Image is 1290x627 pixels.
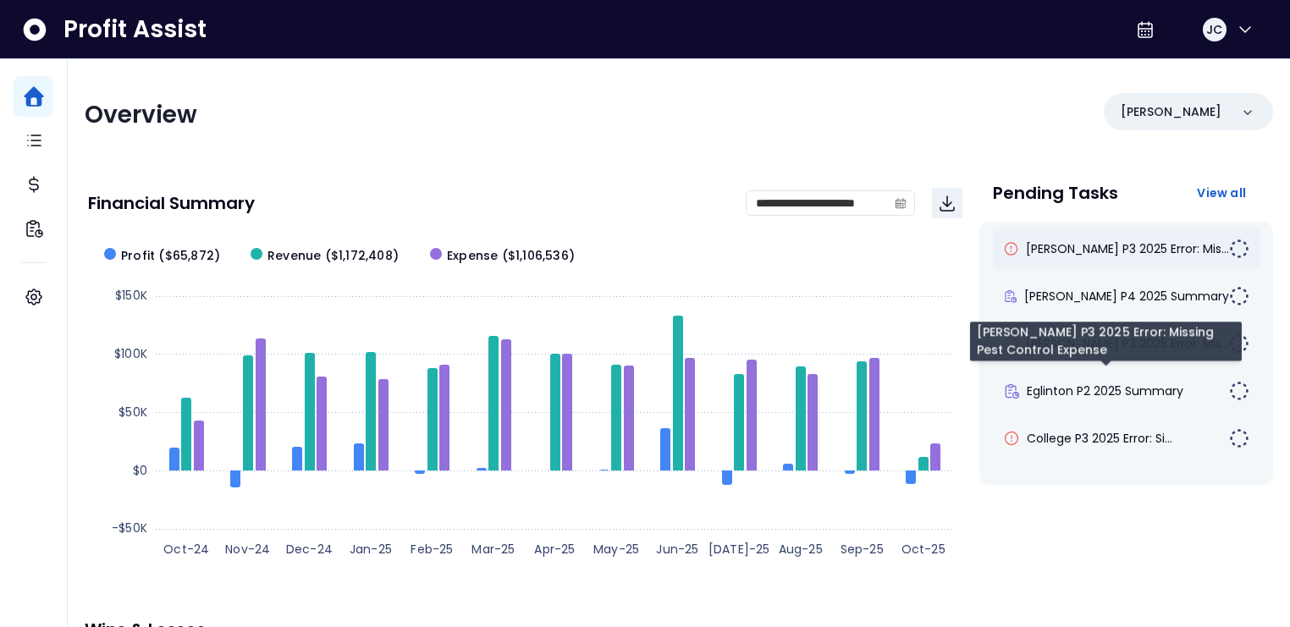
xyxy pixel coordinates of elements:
text: Jun-25 [656,541,698,558]
text: Jan-25 [350,541,392,558]
text: Aug-25 [779,541,823,558]
text: May-25 [593,541,639,558]
img: Not yet Started [1229,333,1249,354]
span: [PERSON_NAME] P4 2025 Summary [1024,288,1229,305]
span: Profit ($65,872) [121,247,220,265]
text: Nov-24 [225,541,270,558]
svg: calendar [895,197,907,209]
text: Mar-25 [471,541,515,558]
text: Oct-24 [163,541,209,558]
text: -$50K [112,520,147,536]
text: $100K [114,345,147,362]
text: $0 [133,462,147,479]
button: Download [932,188,962,218]
span: View all [1197,184,1246,201]
p: Financial Summary [88,195,255,212]
text: Dec-24 [286,541,333,558]
text: Feb-25 [411,541,453,558]
text: Apr-25 [534,541,575,558]
text: [DATE]-25 [708,541,770,558]
p: [PERSON_NAME] [1121,103,1221,121]
span: College P3 2025 Error: Si... [1027,430,1172,447]
img: Not yet Started [1229,239,1249,259]
span: Revenue ($1,172,408) [267,247,399,265]
img: Not yet Started [1229,428,1249,448]
button: View all [1183,178,1260,208]
span: Expense ($1,106,536) [447,247,575,265]
span: [PERSON_NAME] P3 2025 Error: Mis... [1026,240,1229,257]
span: JC [1206,21,1222,38]
span: [PERSON_NAME] P3 2025 Error: Mis... [1026,335,1229,352]
text: $150K [115,287,147,304]
span: Profit Assist [63,14,207,45]
text: Sep-25 [841,541,884,558]
img: Not yet Started [1229,286,1249,306]
span: Overview [85,98,197,131]
img: Not yet Started [1229,381,1249,401]
text: $50K [119,404,147,421]
p: Pending Tasks [993,184,1118,201]
span: Eglinton P2 2025 Summary [1027,382,1183,399]
text: Oct-25 [901,541,945,558]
